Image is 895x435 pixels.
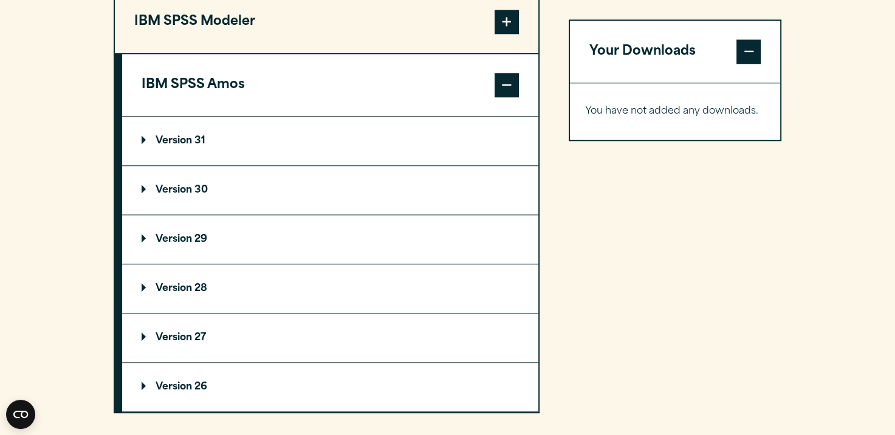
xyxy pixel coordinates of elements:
[6,400,35,429] button: Open CMP widget
[122,313,538,362] summary: Version 27
[122,363,538,411] summary: Version 26
[142,185,208,195] p: Version 30
[142,382,207,392] p: Version 26
[122,116,538,412] div: IBM SPSS Amos
[570,21,781,83] button: Your Downloads
[570,83,781,140] div: Your Downloads
[122,166,538,214] summary: Version 30
[585,103,766,120] p: You have not added any downloads.
[122,117,538,165] summary: Version 31
[142,333,206,343] p: Version 27
[142,136,205,146] p: Version 31
[142,284,207,293] p: Version 28
[122,54,538,116] button: IBM SPSS Amos
[142,235,207,244] p: Version 29
[122,264,538,313] summary: Version 28
[122,215,538,264] summary: Version 29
